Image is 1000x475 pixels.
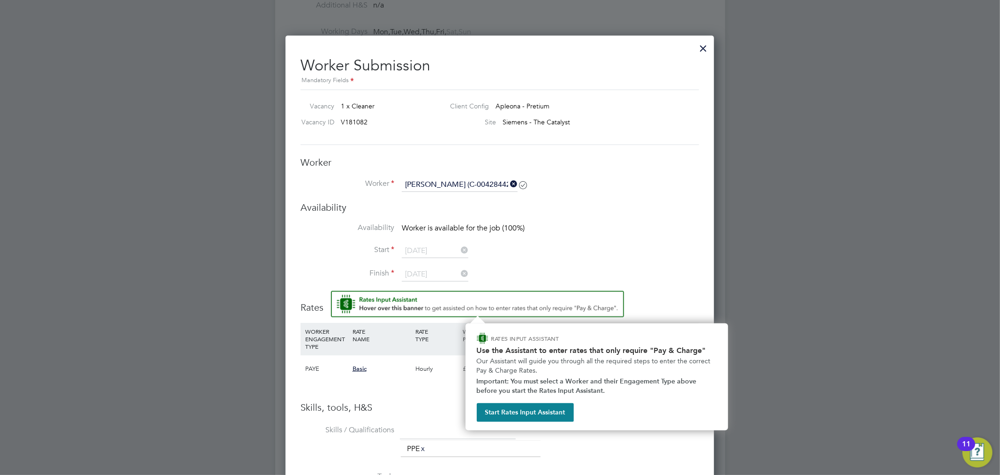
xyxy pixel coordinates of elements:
div: EMPLOYER COST [555,323,602,347]
button: Start Rates Input Assistant [477,403,574,422]
label: Site [443,118,496,126]
span: Siemens - The Catalyst [503,118,571,126]
label: Worker [301,179,394,189]
label: Finish [301,268,394,278]
a: x [420,443,426,455]
label: Availability [301,223,394,233]
p: Our Assistant will guide you through all the required steps to enter the correct Pay & Charge Rates. [477,357,717,375]
p: RATES INPUT ASSISTANT [491,335,609,343]
img: ENGAGE Assistant Icon [477,333,488,344]
strong: Important: You must select a Worker and their Engagement Type above before you start the Rates In... [477,377,699,395]
h3: Worker [301,156,699,169]
div: 11 [962,444,970,456]
li: PPE [403,443,430,455]
div: £12.21 [460,355,508,383]
button: Open Resource Center, 11 new notifications [962,437,992,467]
button: Rate Assistant [331,291,624,317]
input: Select one [402,268,468,282]
label: Start [301,245,394,255]
h3: Availability [301,201,699,214]
h2: Use the Assistant to enter rates that only require "Pay & Charge" [477,346,717,355]
input: Search for... [402,178,518,192]
div: AGENCY MARKUP [602,323,649,347]
span: Apleona - Pretium [496,102,550,110]
label: Client Config [443,102,489,110]
span: V181082 [341,118,368,126]
div: HOLIDAY PAY [508,323,555,347]
div: RATE NAME [350,323,413,347]
span: Worker is available for the job (100%) [402,223,525,233]
h3: Rates [301,291,699,314]
div: Hourly [413,355,460,383]
div: WORKER ENGAGEMENT TYPE [303,323,350,355]
label: Vacancy [297,102,334,110]
div: AGENCY CHARGE RATE [649,323,697,355]
label: Skills / Qualifications [301,425,394,435]
div: Mandatory Fields [301,76,699,86]
span: 1 x Cleaner [341,102,375,110]
label: Vacancy ID [297,118,334,126]
span: Basic [353,365,367,373]
input: Select one [402,244,468,258]
div: WORKER PAY RATE [460,323,508,347]
div: PAYE [303,355,350,383]
div: How to input Rates that only require Pay & Charge [466,323,728,430]
div: RATE TYPE [413,323,460,347]
h3: Skills, tools, H&S [301,401,699,414]
h2: Worker Submission [301,49,699,86]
